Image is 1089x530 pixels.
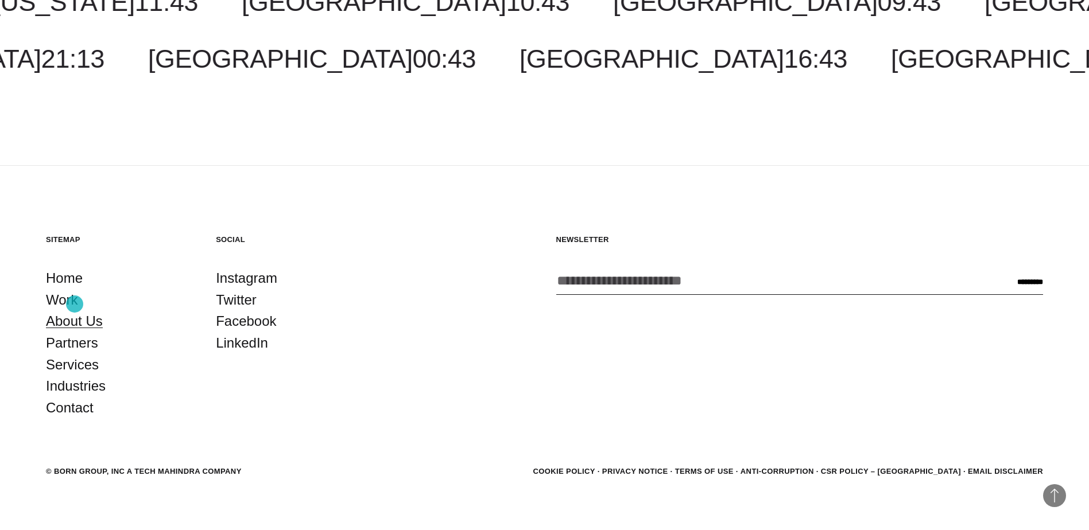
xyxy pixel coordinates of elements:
[46,354,99,376] a: Services
[46,397,94,419] a: Contact
[784,44,847,73] span: 16:43
[216,310,276,332] a: Facebook
[821,467,961,476] a: CSR POLICY – [GEOGRAPHIC_DATA]
[413,44,476,73] span: 00:43
[675,467,734,476] a: Terms of Use
[46,375,106,397] a: Industries
[46,289,78,311] a: Work
[556,235,1044,244] h5: Newsletter
[741,467,814,476] a: Anti-Corruption
[216,289,257,311] a: Twitter
[148,44,476,73] a: [GEOGRAPHIC_DATA]00:43
[602,467,668,476] a: Privacy Notice
[520,44,847,73] a: [GEOGRAPHIC_DATA]16:43
[46,267,83,289] a: Home
[216,267,277,289] a: Instagram
[46,332,98,354] a: Partners
[216,235,363,244] h5: Social
[968,467,1043,476] a: Email Disclaimer
[46,466,242,477] div: © BORN GROUP, INC A Tech Mahindra Company
[46,235,193,244] h5: Sitemap
[41,44,104,73] span: 21:13
[1043,484,1066,507] button: Back to Top
[533,467,595,476] a: Cookie Policy
[46,310,103,332] a: About Us
[216,332,268,354] a: LinkedIn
